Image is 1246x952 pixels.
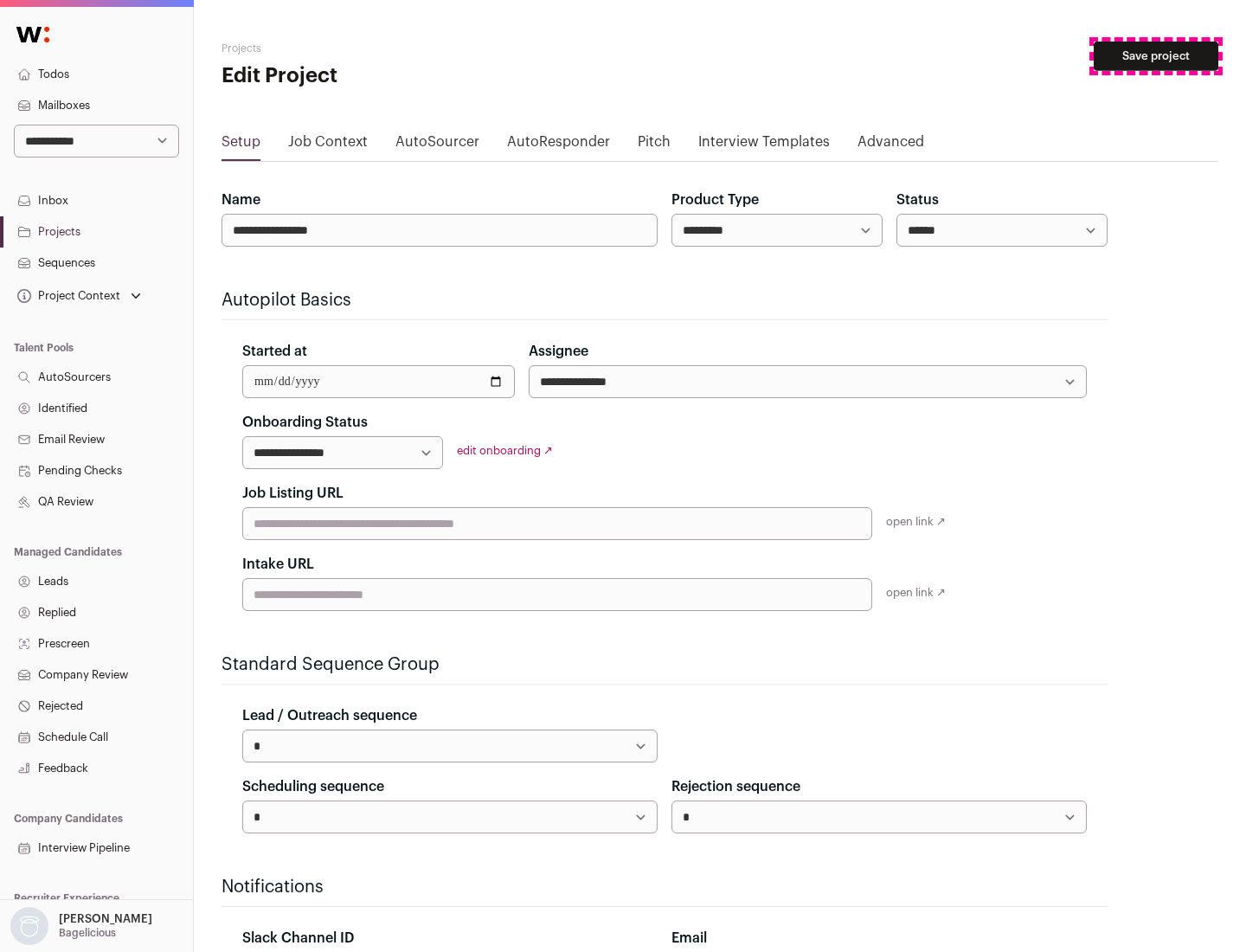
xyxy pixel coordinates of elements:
[857,132,924,159] a: Advanced
[59,912,152,926] p: [PERSON_NAME]
[671,776,800,797] label: Rejection sequence
[59,926,116,940] p: Bagelicious
[7,907,156,945] button: Open dropdown
[1094,42,1218,71] button: Save project
[507,132,610,159] a: AutoResponder
[14,284,145,308] button: Open dropdown
[671,928,1087,949] div: Email
[242,412,368,433] label: Onboarding Status
[222,288,1108,312] h2: Autopilot Basics
[457,445,553,456] a: edit onboarding ↗
[896,190,939,210] label: Status
[671,190,759,210] label: Product Type
[242,705,417,726] label: Lead / Outreach sequence
[222,190,260,210] label: Name
[222,132,260,159] a: Setup
[529,341,588,362] label: Assignee
[638,132,671,159] a: Pitch
[242,341,307,362] label: Started at
[14,289,120,303] div: Project Context
[395,132,479,159] a: AutoSourcer
[222,875,1108,899] h2: Notifications
[242,928,354,949] label: Slack Channel ID
[288,132,368,159] a: Job Context
[222,653,1108,677] h2: Standard Sequence Group
[698,132,830,159] a: Interview Templates
[10,907,48,945] img: nopic.png
[242,776,384,797] label: Scheduling sequence
[222,42,554,55] h2: Projects
[242,554,314,575] label: Intake URL
[7,17,59,52] img: Wellfound
[242,483,344,504] label: Job Listing URL
[222,62,554,90] h1: Edit Project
